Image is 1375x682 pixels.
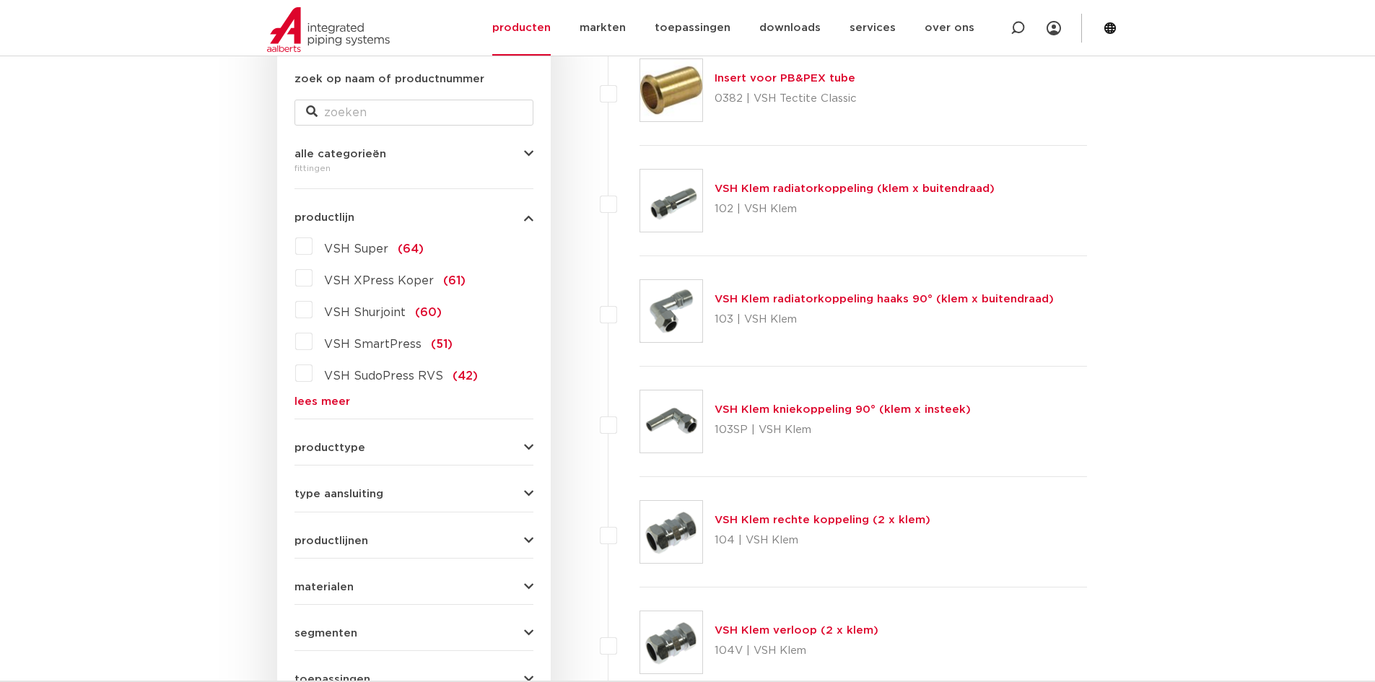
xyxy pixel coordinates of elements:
img: Thumbnail for VSH Klem radiatorkoppeling (klem x buitendraad) [640,170,702,232]
div: fittingen [294,159,533,177]
span: VSH Super [324,243,388,255]
a: VSH Klem verloop (2 x klem) [715,625,878,636]
p: 103SP | VSH Klem [715,419,971,442]
span: (60) [415,307,442,318]
p: 0382 | VSH Tectite Classic [715,87,857,110]
span: (51) [431,338,453,350]
span: productlijn [294,212,354,223]
img: Thumbnail for VSH Klem kniekoppeling 90° (klem x insteek) [640,390,702,453]
button: type aansluiting [294,489,533,499]
a: VSH Klem kniekoppeling 90° (klem x insteek) [715,404,971,415]
img: Thumbnail for Insert voor PB&PEX tube [640,59,702,121]
p: 104V | VSH Klem [715,639,878,663]
span: productlijnen [294,535,368,546]
p: 102 | VSH Klem [715,198,995,221]
a: lees meer [294,396,533,407]
img: Thumbnail for VSH Klem verloop (2 x klem) [640,611,702,673]
span: (42) [453,370,478,382]
span: type aansluiting [294,489,383,499]
span: segmenten [294,628,357,639]
span: producttype [294,442,365,453]
span: VSH XPress Koper [324,275,434,287]
input: zoeken [294,100,533,126]
span: VSH SudoPress RVS [324,370,443,382]
label: zoek op naam of productnummer [294,71,484,88]
a: Insert voor PB&PEX tube [715,73,855,84]
span: (64) [398,243,424,255]
button: producttype [294,442,533,453]
p: 104 | VSH Klem [715,529,930,552]
span: alle categorieën [294,149,386,159]
button: productlijnen [294,535,533,546]
a: VSH Klem radiatorkoppeling (klem x buitendraad) [715,183,995,194]
img: Thumbnail for VSH Klem rechte koppeling (2 x klem) [640,501,702,563]
button: segmenten [294,628,533,639]
button: alle categorieën [294,149,533,159]
p: 103 | VSH Klem [715,308,1054,331]
button: productlijn [294,212,533,223]
span: (61) [443,275,466,287]
span: VSH SmartPress [324,338,422,350]
span: materialen [294,582,354,593]
button: materialen [294,582,533,593]
span: VSH Shurjoint [324,307,406,318]
a: VSH Klem rechte koppeling (2 x klem) [715,515,930,525]
a: VSH Klem radiatorkoppeling haaks 90° (klem x buitendraad) [715,294,1054,305]
img: Thumbnail for VSH Klem radiatorkoppeling haaks 90° (klem x buitendraad) [640,280,702,342]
